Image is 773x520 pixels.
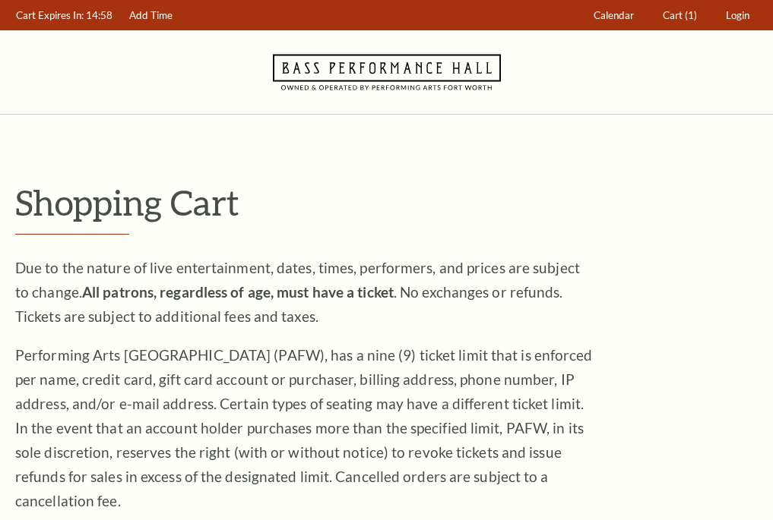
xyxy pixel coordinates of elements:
[726,9,749,21] span: Login
[15,183,758,222] p: Shopping Cart
[122,1,180,30] a: Add Time
[82,283,394,301] strong: All patrons, regardless of age, must have a ticket
[656,1,705,30] a: Cart (1)
[719,1,757,30] a: Login
[587,1,642,30] a: Calendar
[16,9,84,21] span: Cart Expires In:
[663,9,683,21] span: Cart
[15,343,593,513] p: Performing Arts [GEOGRAPHIC_DATA] (PAFW), has a nine (9) ticket limit that is enforced per name, ...
[594,9,634,21] span: Calendar
[15,259,580,325] span: Due to the nature of live entertainment, dates, times, performers, and prices are subject to chan...
[685,9,697,21] span: (1)
[86,9,112,21] span: 14:58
